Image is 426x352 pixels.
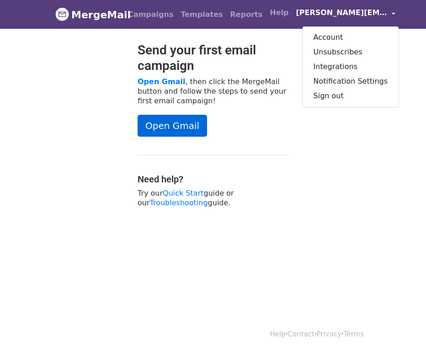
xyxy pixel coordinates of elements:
[138,115,207,137] a: Open Gmail
[124,5,177,24] a: Campaigns
[177,5,226,24] a: Templates
[55,7,69,21] img: MergeMail logo
[296,7,387,18] span: [PERSON_NAME][EMAIL_ADDRESS][PERSON_NAME][DOMAIN_NAME]
[303,74,399,89] a: Notification Settings
[303,89,399,103] a: Sign out
[303,30,399,45] a: Account
[303,45,399,59] a: Unsubscribes
[302,26,399,107] div: [PERSON_NAME][EMAIL_ADDRESS][PERSON_NAME][DOMAIN_NAME]
[138,77,185,86] a: Open Gmail
[380,308,426,352] iframe: Chat Widget
[138,188,288,208] p: Try our guide or our guide.
[227,5,266,24] a: Reports
[270,330,286,338] a: Help
[292,4,399,25] a: [PERSON_NAME][EMAIL_ADDRESS][PERSON_NAME][DOMAIN_NAME]
[288,330,314,338] a: Contact
[55,5,117,24] a: MergeMail
[344,330,364,338] a: Terms
[138,174,288,185] h4: Need help?
[317,330,341,338] a: Privacy
[150,198,208,207] a: Troubleshooting
[163,189,203,197] a: Quick Start
[138,77,288,106] p: , then click the MergeMail button and follow the steps to send your first email campaign!
[266,4,292,22] a: Help
[303,59,399,74] a: Integrations
[138,43,288,73] h2: Send your first email campaign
